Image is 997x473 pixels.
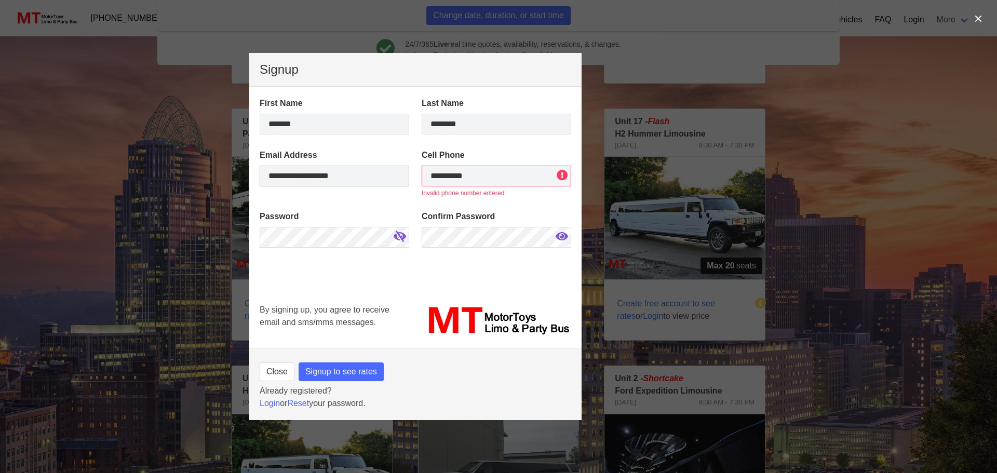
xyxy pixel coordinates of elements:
[260,97,409,110] label: First Name
[260,385,571,397] p: Already registered?
[422,188,571,198] p: Invalid phone number entered
[260,399,280,408] a: Login
[422,304,571,338] img: MT_logo_name.png
[287,399,309,408] a: Reset
[422,97,571,110] label: Last Name
[260,262,417,340] iframe: To enrich screen reader interactions, please activate Accessibility in Grammarly extension settings
[260,397,571,410] p: or your password.
[305,366,377,378] span: Signup to see rates
[260,149,409,161] label: Email Address
[260,210,409,223] label: Password
[422,149,571,161] label: Cell Phone
[253,298,415,344] div: By signing up, you agree to receive email and sms/mms messages.
[260,63,571,76] p: Signup
[299,362,384,381] button: Signup to see rates
[260,362,294,381] button: Close
[422,210,571,223] label: Confirm Password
